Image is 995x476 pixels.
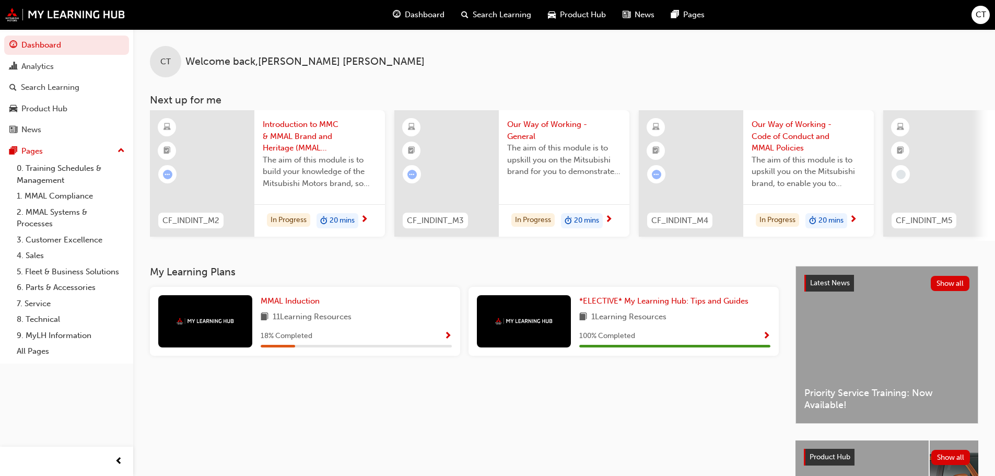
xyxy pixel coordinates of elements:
span: car-icon [548,8,556,21]
span: guage-icon [393,8,401,21]
span: duration-icon [809,214,816,228]
a: 3. Customer Excellence [13,232,129,248]
span: CT [160,56,171,68]
div: Pages [21,145,43,157]
h3: Next up for me [133,94,995,106]
img: mmal [5,8,125,21]
a: Latest NewsShow allPriority Service Training: Now Available! [795,266,978,424]
span: The aim of this module is to build your knowledge of the Mitsubishi Motors brand, so you can demo... [263,154,377,190]
div: In Progress [511,213,555,227]
span: 20 mins [818,215,844,227]
span: next-icon [849,215,857,225]
a: 1. MMAL Compliance [13,188,129,204]
a: News [4,120,129,140]
a: 5. Fleet & Business Solutions [13,264,129,280]
span: learningRecordVerb_ATTEMPT-icon [163,170,172,179]
span: prev-icon [115,455,123,468]
span: 1 Learning Resources [591,311,666,324]
span: CT [976,9,986,21]
a: search-iconSearch Learning [453,4,540,26]
span: duration-icon [320,214,327,228]
a: Latest NewsShow all [804,275,969,292]
span: The aim of this module is to upskill you on the Mitsubishi brand for you to demonstrate the same ... [507,142,621,178]
span: learningResourceType_ELEARNING-icon [163,121,171,134]
span: Show Progress [763,332,770,341]
div: Product Hub [21,103,67,115]
span: 20 mins [330,215,355,227]
span: 11 Learning Resources [273,311,352,324]
span: Welcome back , [PERSON_NAME] [PERSON_NAME] [185,56,425,68]
span: next-icon [360,215,368,225]
button: DashboardAnalyticsSearch LearningProduct HubNews [4,33,129,142]
span: next-icon [605,215,613,225]
h3: My Learning Plans [150,266,779,278]
span: Search Learning [473,9,531,21]
a: Search Learning [4,78,129,97]
span: learningRecordVerb_ATTEMPT-icon [652,170,661,179]
span: pages-icon [671,8,679,21]
span: Introduction to MMC & MMAL Brand and Heritage (MMAL Induction) [263,119,377,154]
span: news-icon [9,125,17,135]
button: Show Progress [444,330,452,343]
div: Analytics [21,61,54,73]
a: 4. Sales [13,248,129,264]
a: 7. Service [13,296,129,312]
button: CT [971,6,990,24]
span: learningResourceType_ELEARNING-icon [408,121,415,134]
span: chart-icon [9,62,17,72]
span: The aim of this module is to upskill you on the Mitsubishi brand, to enable you to demonstrate an... [752,154,865,190]
span: learningResourceType_ELEARNING-icon [897,121,904,134]
span: 18 % Completed [261,330,312,342]
span: Our Way of Working - General [507,119,621,142]
span: News [635,9,654,21]
a: Product HubShow all [804,449,970,466]
a: guage-iconDashboard [384,4,453,26]
span: book-icon [261,311,268,324]
a: All Pages [13,343,129,359]
button: Show all [931,450,970,465]
a: Analytics [4,57,129,76]
a: pages-iconPages [663,4,713,26]
span: MMAL Induction [261,296,320,306]
a: 2. MMAL Systems & Processes [13,204,129,232]
span: pages-icon [9,147,17,156]
img: mmal [495,318,553,324]
span: guage-icon [9,41,17,50]
img: mmal [177,318,234,324]
span: car-icon [9,105,17,114]
div: News [21,124,41,136]
button: Pages [4,142,129,161]
span: search-icon [461,8,469,21]
span: Priority Service Training: Now Available! [804,387,969,411]
a: 0. Training Schedules & Management [13,160,129,188]
span: CF_INDINT_M5 [896,215,952,227]
span: CF_INDINT_M2 [162,215,219,227]
span: 20 mins [574,215,599,227]
span: *ELECTIVE* My Learning Hub: Tips and Guides [579,296,748,306]
span: Product Hub [810,452,850,461]
a: Dashboard [4,36,129,55]
a: MMAL Induction [261,295,324,307]
a: 8. Technical [13,311,129,328]
a: CF_INDINT_M2Introduction to MMC & MMAL Brand and Heritage (MMAL Induction)The aim of this module ... [150,110,385,237]
span: Our Way of Working - Code of Conduct and MMAL Policies [752,119,865,154]
button: Show Progress [763,330,770,343]
span: duration-icon [565,214,572,228]
div: Search Learning [21,82,79,94]
span: booktick-icon [897,144,904,158]
span: Latest News [810,278,850,287]
span: CF_INDINT_M4 [651,215,708,227]
span: booktick-icon [163,144,171,158]
span: booktick-icon [408,144,415,158]
a: Product Hub [4,99,129,119]
a: CF_INDINT_M3Our Way of Working - GeneralThe aim of this module is to upskill you on the Mitsubish... [394,110,629,237]
a: CF_INDINT_M4Our Way of Working - Code of Conduct and MMAL PoliciesThe aim of this module is to up... [639,110,874,237]
a: car-iconProduct Hub [540,4,614,26]
span: learningRecordVerb_NONE-icon [896,170,906,179]
a: news-iconNews [614,4,663,26]
a: 6. Parts & Accessories [13,280,129,296]
span: learningRecordVerb_ATTEMPT-icon [407,170,417,179]
span: CF_INDINT_M3 [407,215,464,227]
